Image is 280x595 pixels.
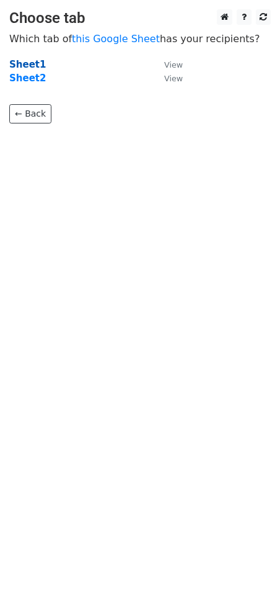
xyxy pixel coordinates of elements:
[152,59,183,70] a: View
[164,60,183,69] small: View
[164,74,183,83] small: View
[9,32,271,45] p: Which tab of has your recipients?
[9,9,271,27] h3: Choose tab
[152,73,183,84] a: View
[72,33,160,45] a: this Google Sheet
[9,59,46,70] a: Sheet1
[9,104,51,123] a: ← Back
[9,73,46,84] a: Sheet2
